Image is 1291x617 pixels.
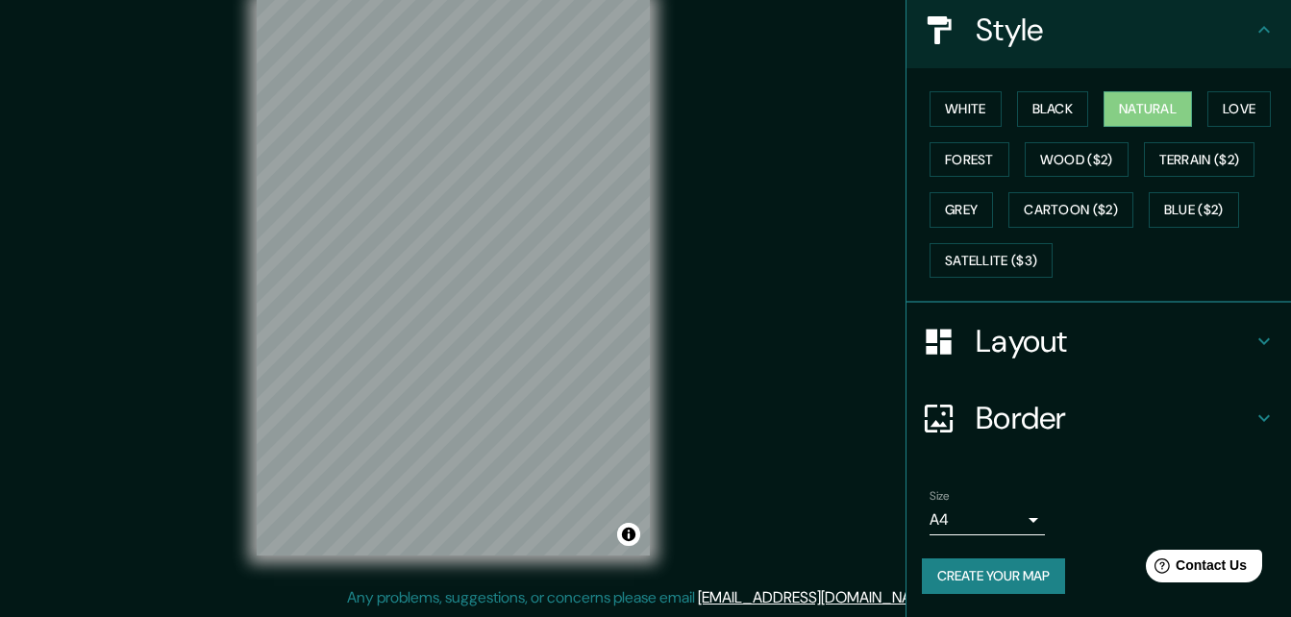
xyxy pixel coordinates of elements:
button: Toggle attribution [617,523,640,546]
button: Grey [930,192,993,228]
button: Terrain ($2) [1144,142,1255,178]
button: Create your map [922,558,1065,594]
button: Natural [1104,91,1192,127]
button: Black [1017,91,1089,127]
h4: Style [976,11,1253,49]
iframe: Help widget launcher [1120,542,1270,596]
button: Cartoon ($2) [1008,192,1133,228]
h4: Border [976,399,1253,437]
button: Love [1207,91,1271,127]
a: [EMAIL_ADDRESS][DOMAIN_NAME] [698,587,935,607]
p: Any problems, suggestions, or concerns please email . [347,586,938,609]
button: Blue ($2) [1149,192,1239,228]
button: White [930,91,1002,127]
div: Layout [906,303,1291,380]
div: A4 [930,505,1045,535]
button: Forest [930,142,1009,178]
h4: Layout [976,322,1253,360]
button: Satellite ($3) [930,243,1053,279]
div: Border [906,380,1291,457]
label: Size [930,488,950,505]
button: Wood ($2) [1025,142,1129,178]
